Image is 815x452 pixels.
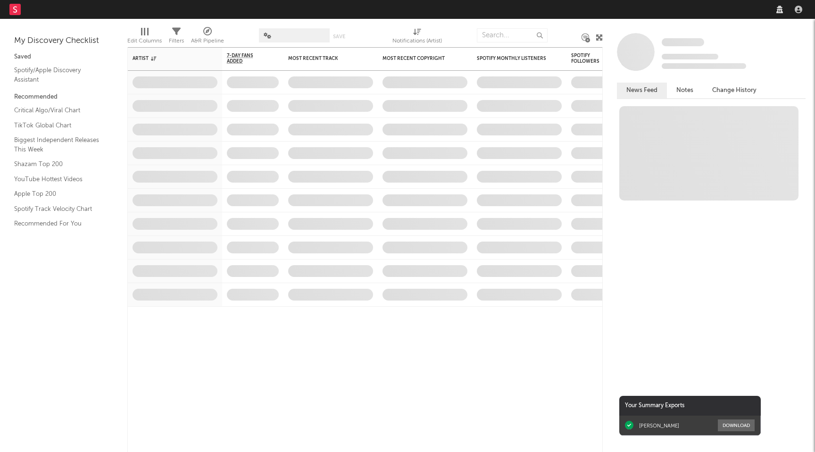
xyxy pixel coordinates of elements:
span: 7-Day Fans Added [227,53,265,64]
div: Edit Columns [127,35,162,47]
button: News Feed [617,83,667,98]
button: Notes [667,83,703,98]
div: Artist [133,56,203,61]
div: Spotify Followers [571,53,604,64]
a: Biggest Independent Releases This Week [14,135,104,154]
div: Spotify Monthly Listeners [477,56,548,61]
input: Search... [477,28,548,42]
div: A&R Pipeline [191,24,224,51]
a: Apple Top 200 [14,189,104,199]
div: A&R Pipeline [191,35,224,47]
a: YouTube Hottest Videos [14,174,104,184]
div: Saved [14,51,113,63]
a: Some Artist [662,38,704,47]
span: 0 fans last week [662,63,746,69]
span: Some Artist [662,38,704,46]
div: Notifications (Artist) [392,24,442,51]
button: Save [333,34,345,39]
div: My Discovery Checklist [14,35,113,47]
div: [PERSON_NAME] [639,422,679,429]
a: Spotify Track Velocity Chart [14,204,104,214]
div: Your Summary Exports [619,396,761,416]
div: Most Recent Track [288,56,359,61]
a: Spotify/Apple Discovery Assistant [14,65,104,84]
a: Shazam Top 200 [14,159,104,169]
a: Recommended For You [14,218,104,229]
a: TikTok Global Chart [14,120,104,131]
div: Recommended [14,92,113,103]
div: Filters [169,35,184,47]
div: Filters [169,24,184,51]
div: Edit Columns [127,24,162,51]
button: Change History [703,83,766,98]
div: Notifications (Artist) [392,35,442,47]
span: Tracking Since: [DATE] [662,54,718,59]
button: Download [718,419,755,431]
a: Critical Algo/Viral Chart [14,105,104,116]
div: Most Recent Copyright [383,56,453,61]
